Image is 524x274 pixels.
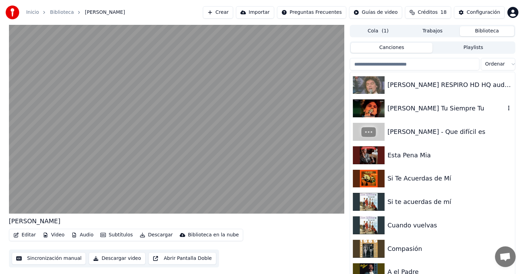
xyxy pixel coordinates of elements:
[387,221,512,230] div: Cuando vuelvas
[433,43,514,53] button: Playlists
[11,230,39,240] button: Editar
[387,197,512,207] div: Si te acuerdas de mí
[40,230,67,240] button: Video
[467,9,500,16] div: Configuración
[441,9,447,16] span: 18
[26,9,125,16] nav: breadcrumb
[277,6,346,19] button: Preguntas Frecuentes
[26,9,39,16] a: Inicio
[485,61,505,68] span: Ordenar
[387,244,512,254] div: Compasión
[387,150,512,160] div: Esta Pena Mia
[85,9,125,16] span: [PERSON_NAME]
[69,230,96,240] button: Audio
[6,6,19,19] img: youka
[351,26,405,36] button: Cola
[387,174,512,183] div: Si Te Acuerdas de Mí
[405,26,460,36] button: Trabajos
[236,6,274,19] button: Importar
[387,127,512,137] div: [PERSON_NAME] - Que difícil es
[9,216,61,226] div: [PERSON_NAME]
[188,232,239,238] div: Biblioteca en la nube
[418,9,438,16] span: Créditos
[387,80,512,90] div: [PERSON_NAME] RESPIRO HD HQ audio MEJORADO
[349,6,402,19] button: Guías de video
[495,246,516,267] div: Chat abierto
[454,6,505,19] button: Configuración
[98,230,136,240] button: Subtítulos
[387,104,505,113] div: [PERSON_NAME] Tu Siempre Tu
[148,252,216,265] button: Abrir Pantalla Doble
[351,43,433,53] button: Canciones
[50,9,74,16] a: Biblioteca
[137,230,176,240] button: Descargar
[89,252,145,265] button: Descargar video
[203,6,233,19] button: Crear
[460,26,514,36] button: Biblioteca
[382,28,389,35] span: ( 1 )
[405,6,451,19] button: Créditos18
[12,252,86,265] button: Sincronización manual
